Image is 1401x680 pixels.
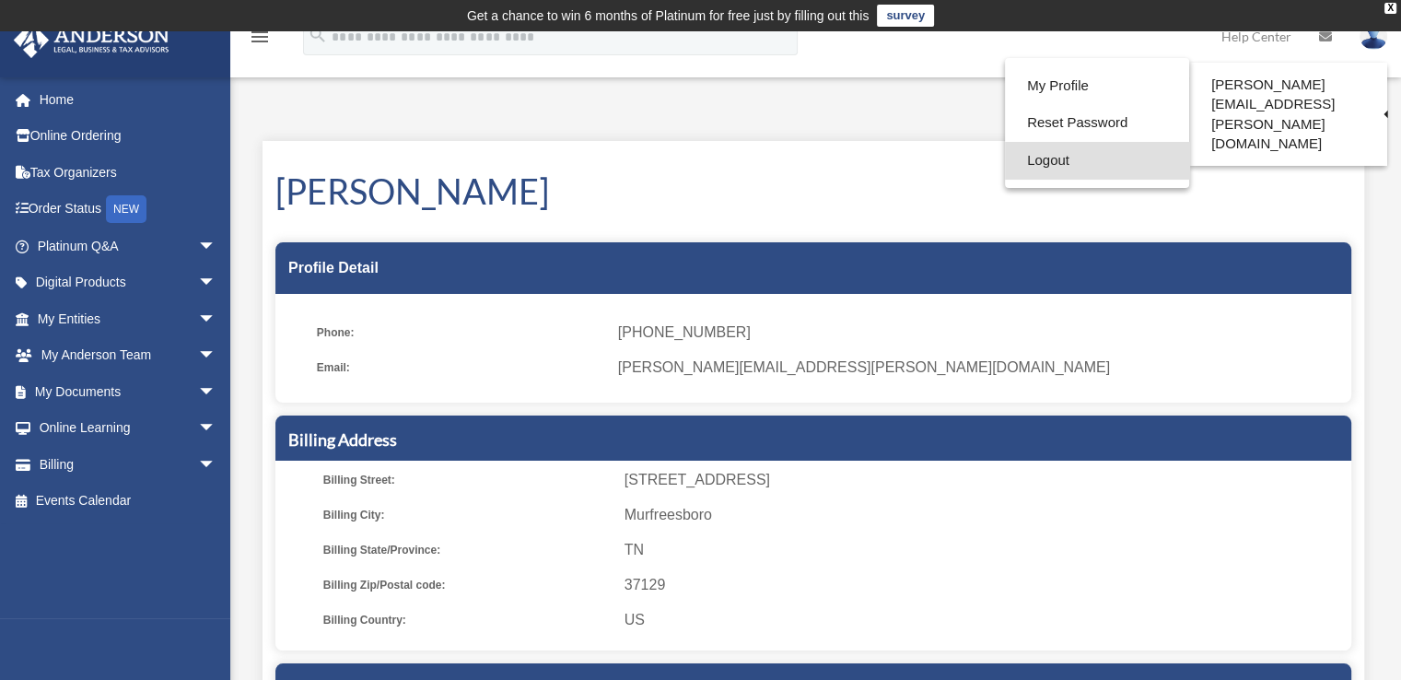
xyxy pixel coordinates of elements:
[13,191,244,229] a: Order StatusNEW
[13,228,244,264] a: Platinum Q&Aarrow_drop_down
[198,300,235,338] span: arrow_drop_down
[467,5,870,27] div: Get a chance to win 6 months of Platinum for free just by filling out this
[13,410,244,447] a: Online Learningarrow_drop_down
[1005,104,1189,142] a: Reset Password
[317,320,605,346] span: Phone:
[198,337,235,375] span: arrow_drop_down
[323,467,612,493] span: Billing Street:
[1360,23,1387,50] img: User Pic
[13,446,244,483] a: Billingarrow_drop_down
[13,118,244,155] a: Online Ordering
[198,410,235,448] span: arrow_drop_down
[13,337,244,374] a: My Anderson Teamarrow_drop_down
[1384,3,1396,14] div: close
[275,167,1351,216] h1: [PERSON_NAME]
[323,607,612,633] span: Billing Country:
[198,228,235,265] span: arrow_drop_down
[249,26,271,48] i: menu
[13,300,244,337] a: My Entitiesarrow_drop_down
[249,32,271,48] a: menu
[625,467,1345,493] span: [STREET_ADDRESS]
[1005,67,1189,105] a: My Profile
[198,446,235,484] span: arrow_drop_down
[13,483,244,520] a: Events Calendar
[8,22,175,58] img: Anderson Advisors Platinum Portal
[106,195,146,223] div: NEW
[618,320,1338,346] span: [PHONE_NUMBER]
[1189,67,1387,161] a: [PERSON_NAME][EMAIL_ADDRESS][PERSON_NAME][DOMAIN_NAME]
[308,25,328,45] i: search
[13,154,244,191] a: Tax Organizers
[13,264,244,301] a: Digital Productsarrow_drop_down
[877,5,934,27] a: survey
[13,373,244,410] a: My Documentsarrow_drop_down
[198,264,235,302] span: arrow_drop_down
[618,355,1338,381] span: [PERSON_NAME][EMAIL_ADDRESS][PERSON_NAME][DOMAIN_NAME]
[317,355,605,381] span: Email:
[1005,142,1189,180] a: Logout
[323,537,612,563] span: Billing State/Province:
[275,242,1351,294] div: Profile Detail
[625,537,1345,563] span: TN
[288,428,1338,451] h5: Billing Address
[625,502,1345,528] span: Murfreesboro
[323,572,612,598] span: Billing Zip/Postal code:
[625,572,1345,598] span: 37129
[323,502,612,528] span: Billing City:
[625,607,1345,633] span: US
[198,373,235,411] span: arrow_drop_down
[13,81,244,118] a: Home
